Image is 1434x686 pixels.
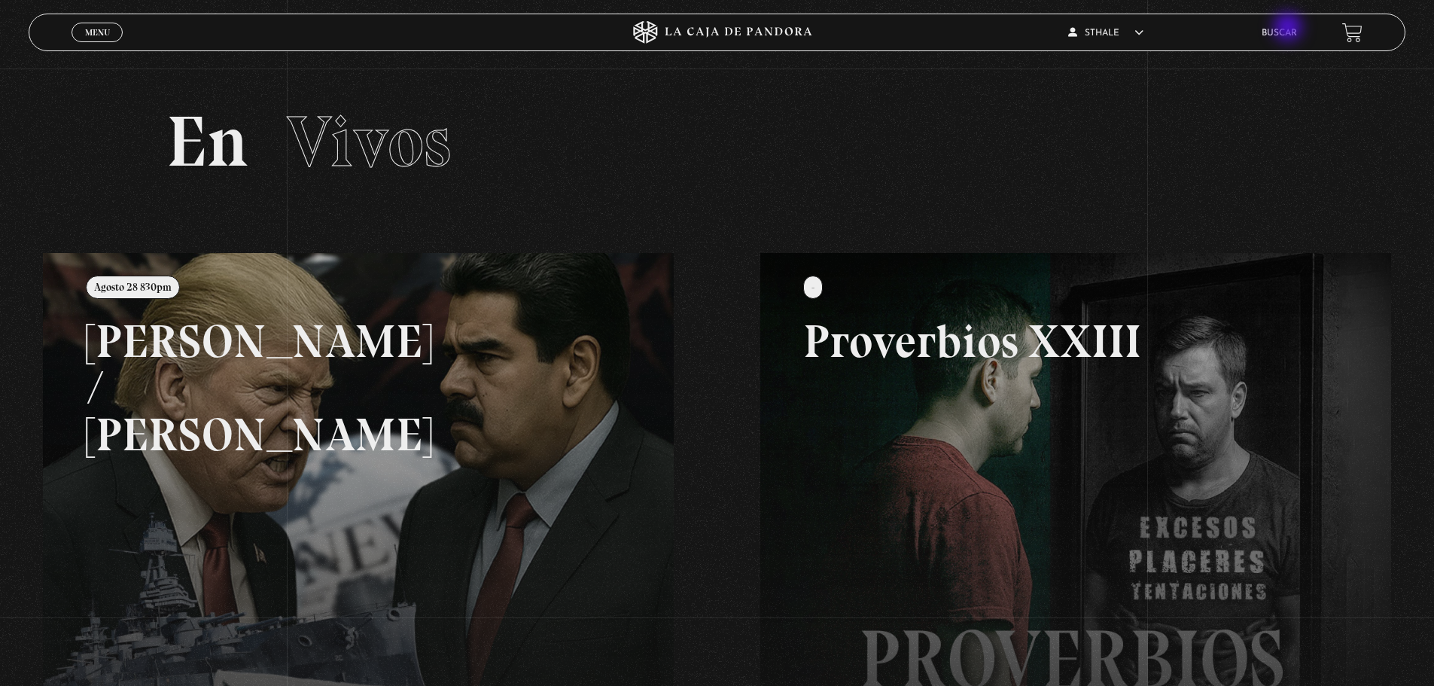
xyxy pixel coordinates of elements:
[1342,23,1362,43] a: View your shopping cart
[166,106,1268,178] h2: En
[287,99,451,184] span: Vivos
[1068,29,1143,38] span: Sthale
[80,41,115,51] span: Cerrar
[85,28,110,37] span: Menu
[1262,29,1297,38] a: Buscar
